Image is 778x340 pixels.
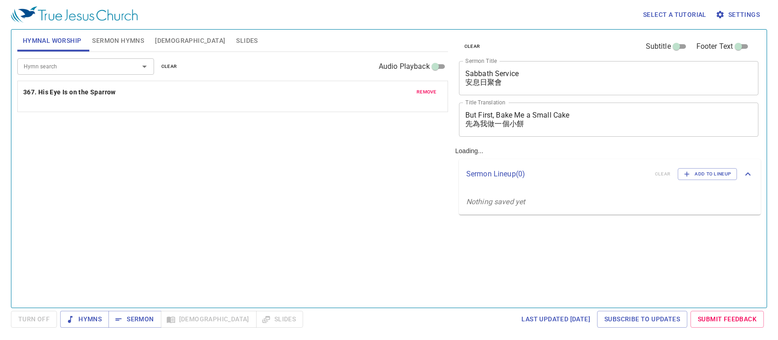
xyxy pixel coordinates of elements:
button: remove [411,87,442,98]
span: clear [464,42,480,51]
button: 367. His Eye Is on the Sparrow [23,87,117,98]
span: Footer Text [696,41,733,52]
a: Subscribe to Updates [597,311,687,328]
textarea: But First, Bake Me a Small Cake 先為我做一個小餅 [465,111,752,128]
button: Sermon [108,311,161,328]
span: Add to Lineup [684,170,731,178]
span: Settings [717,9,760,21]
span: Subscribe to Updates [604,314,680,325]
span: Hymnal Worship [23,35,82,46]
button: Open [138,60,151,73]
span: clear [161,62,177,71]
span: [DEMOGRAPHIC_DATA] [155,35,225,46]
button: clear [459,41,486,52]
button: Hymns [60,311,109,328]
i: Nothing saved yet [466,197,526,206]
p: Sermon Lineup ( 0 ) [466,169,648,180]
span: Last updated [DATE] [521,314,590,325]
span: Submit Feedback [698,314,757,325]
div: Sermon Lineup(0)clearAdd to Lineup [459,159,761,189]
textarea: Sabbath Service 安息日聚會 [465,69,752,87]
span: Subtitle [646,41,671,52]
img: True Jesus Church [11,6,138,23]
button: Settings [714,6,763,23]
button: Add to Lineup [678,168,737,180]
span: Slides [236,35,258,46]
span: Sermon Hymns [92,35,144,46]
span: remove [417,88,437,96]
span: Hymns [67,314,102,325]
span: Audio Playback [379,61,430,72]
button: clear [156,61,183,72]
span: Select a tutorial [643,9,706,21]
span: Sermon [116,314,154,325]
a: Submit Feedback [690,311,764,328]
div: Loading... [452,26,764,304]
b: 367. His Eye Is on the Sparrow [23,87,116,98]
a: Last updated [DATE] [518,311,594,328]
button: Select a tutorial [639,6,710,23]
